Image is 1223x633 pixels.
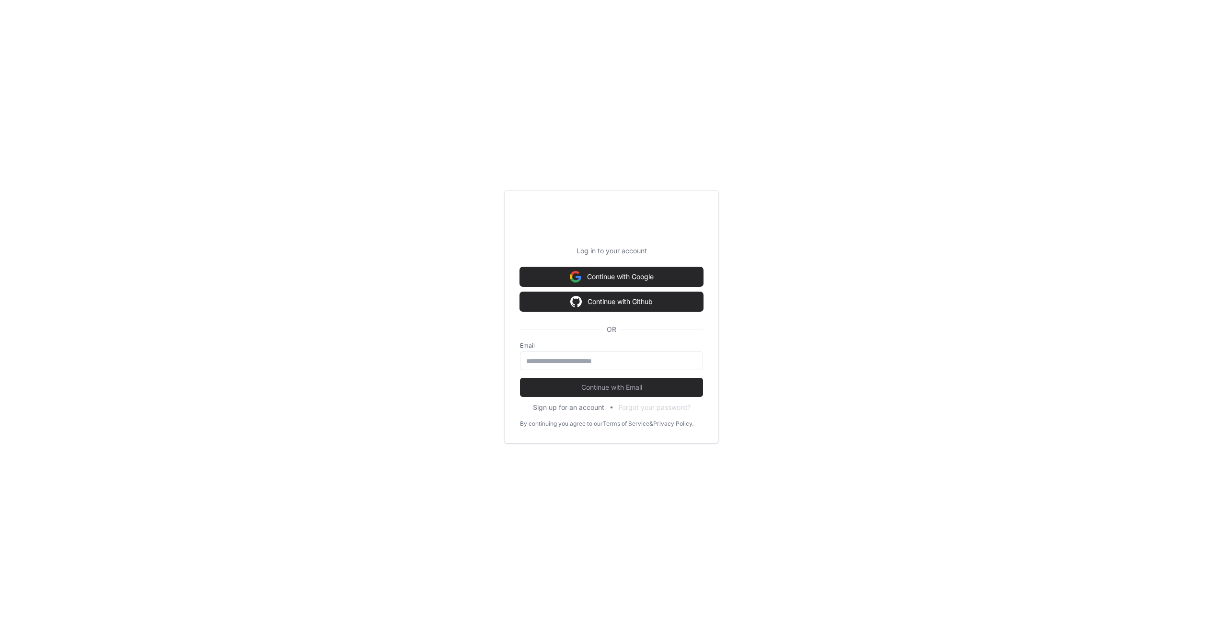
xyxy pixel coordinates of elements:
[570,292,582,311] img: Sign in with google
[533,403,604,412] button: Sign up for an account
[653,420,693,428] a: Privacy Policy.
[520,383,703,392] span: Continue with Email
[649,420,653,428] div: &
[520,378,703,397] button: Continue with Email
[603,420,649,428] a: Terms of Service
[570,267,581,286] img: Sign in with google
[603,325,620,334] span: OR
[520,267,703,286] button: Continue with Google
[619,403,691,412] button: Forgot your password?
[520,342,703,350] label: Email
[520,246,703,256] p: Log in to your account
[520,420,603,428] div: By continuing you agree to our
[520,292,703,311] button: Continue with Github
